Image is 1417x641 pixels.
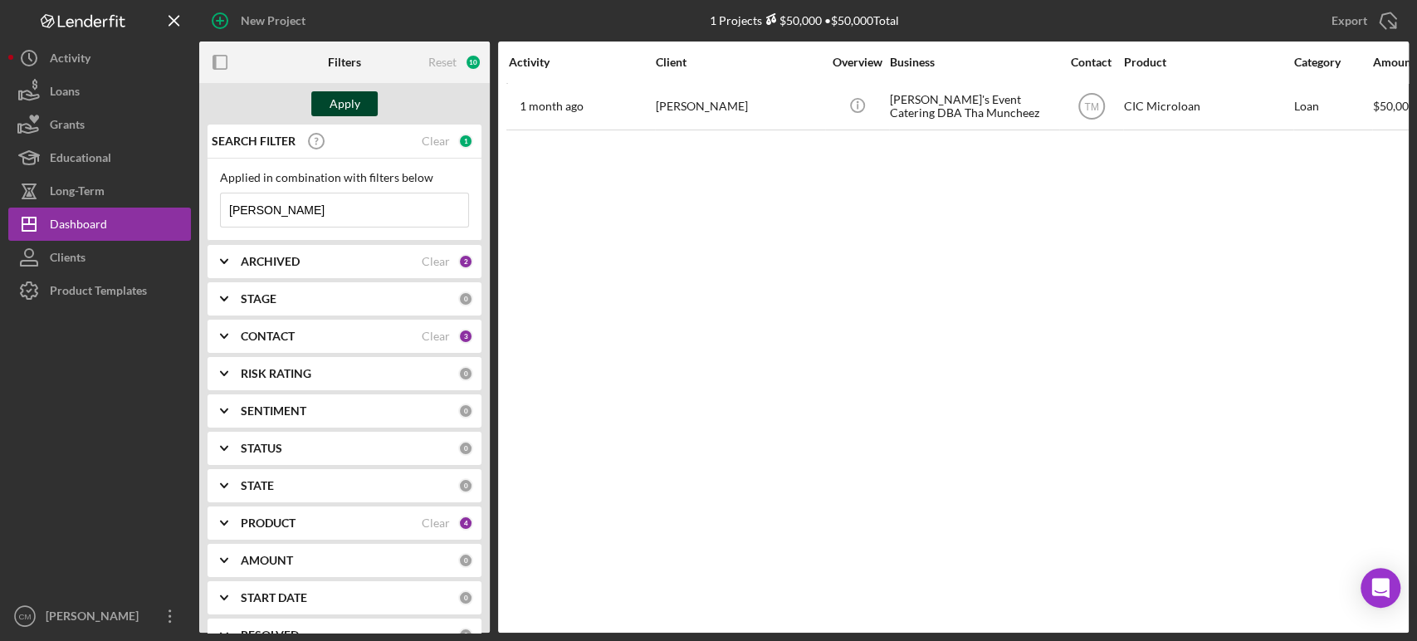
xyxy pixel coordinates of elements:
[8,241,191,274] button: Clients
[762,13,822,27] div: $50,000
[890,56,1056,69] div: Business
[241,516,296,530] b: PRODUCT
[465,54,481,71] div: 10
[212,135,296,148] b: SEARCH FILTER
[8,75,191,108] button: Loans
[458,134,473,149] div: 1
[458,441,473,456] div: 0
[8,42,191,75] button: Activity
[458,590,473,605] div: 0
[520,100,584,113] time: 2025-08-01 02:51
[1294,85,1371,129] div: Loan
[50,108,85,145] div: Grants
[1315,4,1409,37] button: Export
[241,404,306,418] b: SENTIMENT
[458,516,473,531] div: 4
[1331,4,1367,37] div: Export
[422,330,450,343] div: Clear
[50,208,107,245] div: Dashboard
[458,404,473,418] div: 0
[422,135,450,148] div: Clear
[458,291,473,306] div: 0
[241,292,276,306] b: STAGE
[311,91,378,116] button: Apply
[8,141,191,174] button: Educational
[656,56,822,69] div: Client
[458,553,473,568] div: 0
[1060,56,1122,69] div: Contact
[710,13,899,27] div: 1 Projects • $50,000 Total
[241,4,305,37] div: New Project
[241,330,295,343] b: CONTACT
[1361,568,1400,608] div: Open Intercom Messenger
[422,255,450,268] div: Clear
[220,171,469,184] div: Applied in combination with filters below
[8,599,191,633] button: CM[PERSON_NAME]
[458,254,473,269] div: 2
[8,208,191,241] button: Dashboard
[241,591,307,604] b: START DATE
[241,442,282,455] b: STATUS
[241,367,311,380] b: RISK RATING
[50,241,86,278] div: Clients
[458,478,473,493] div: 0
[241,554,293,567] b: AMOUNT
[199,4,322,37] button: New Project
[8,274,191,307] button: Product Templates
[330,91,360,116] div: Apply
[1294,56,1371,69] div: Category
[50,141,111,179] div: Educational
[458,329,473,344] div: 3
[19,612,32,621] text: CM
[826,56,888,69] div: Overview
[241,479,274,492] b: STATE
[1124,56,1290,69] div: Product
[42,599,149,637] div: [PERSON_NAME]
[509,56,654,69] div: Activity
[50,174,105,212] div: Long-Term
[656,85,822,129] div: [PERSON_NAME]
[8,174,191,208] button: Long-Term
[50,75,80,112] div: Loans
[458,366,473,381] div: 0
[1373,99,1415,113] span: $50,000
[8,108,191,141] button: Grants
[1084,101,1098,113] text: TM
[328,56,361,69] b: Filters
[422,516,450,530] div: Clear
[50,274,147,311] div: Product Templates
[890,85,1056,129] div: [PERSON_NAME]'s Event Catering DBA Tha Muncheez
[1124,85,1290,129] div: CIC Microloan
[428,56,457,69] div: Reset
[241,255,300,268] b: ARCHIVED
[50,42,90,79] div: Activity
